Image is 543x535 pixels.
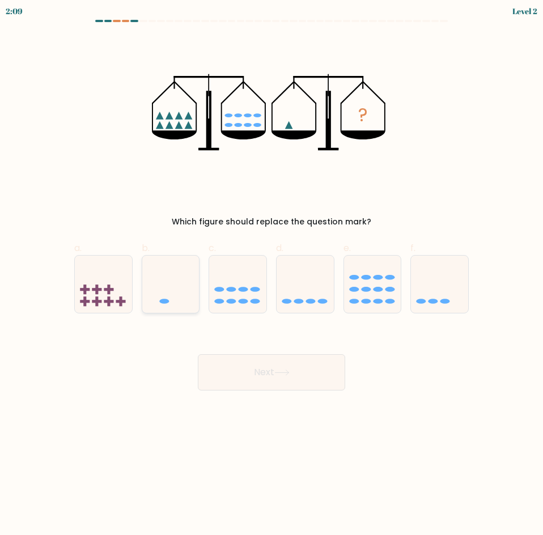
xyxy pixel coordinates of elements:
tspan: ? [358,103,368,128]
span: d. [276,241,283,254]
div: 2:09 [6,5,23,17]
button: Next [198,354,345,390]
span: c. [209,241,216,254]
span: e. [343,241,351,254]
div: Which figure should replace the question mark? [81,216,462,228]
span: b. [142,241,150,254]
div: Level 2 [512,5,537,17]
span: a. [74,241,82,254]
span: f. [410,241,415,254]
